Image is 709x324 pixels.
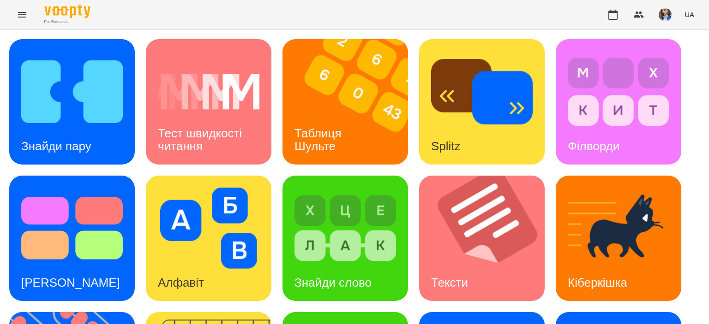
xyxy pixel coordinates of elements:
a: Знайди паруЗнайди пару [9,39,135,165]
img: Філворди [568,51,669,132]
img: Знайди пару [21,51,123,132]
h3: Філворди [568,139,619,153]
h3: Знайди слово [294,276,372,289]
h3: Знайди пару [21,139,91,153]
img: Voopty Logo [44,5,90,18]
h3: [PERSON_NAME] [21,276,120,289]
h3: Splitz [431,139,461,153]
h3: Таблиця Шульте [294,126,345,153]
img: Тест швидкості читання [158,51,259,132]
a: КіберкішкаКіберкішка [556,176,681,301]
a: ТекстиТексти [419,176,545,301]
img: 727e98639bf378bfedd43b4b44319584.jpeg [659,8,672,21]
img: Таблиця Шульте [282,39,420,165]
span: UA [685,10,694,19]
h3: Кіберкішка [568,276,627,289]
a: Тест Струпа[PERSON_NAME] [9,176,135,301]
a: АлфавітАлфавіт [146,176,271,301]
a: Тест швидкості читанняТест швидкості читання [146,39,271,165]
img: Алфавіт [158,188,259,269]
a: SplitzSplitz [419,39,545,165]
img: Splitz [431,51,533,132]
img: Знайди слово [294,188,396,269]
a: Таблиця ШультеТаблиця Шульте [282,39,408,165]
h3: Тексти [431,276,468,289]
a: ФілвордиФілворди [556,39,681,165]
h3: Алфавіт [158,276,204,289]
span: For Business [44,19,90,25]
img: Тест Струпа [21,188,123,269]
h3: Тест швидкості читання [158,126,245,153]
img: Тексти [419,176,556,301]
button: Menu [11,4,33,26]
button: UA [681,6,698,23]
img: Кіберкішка [568,188,669,269]
a: Знайди словоЗнайди слово [282,176,408,301]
